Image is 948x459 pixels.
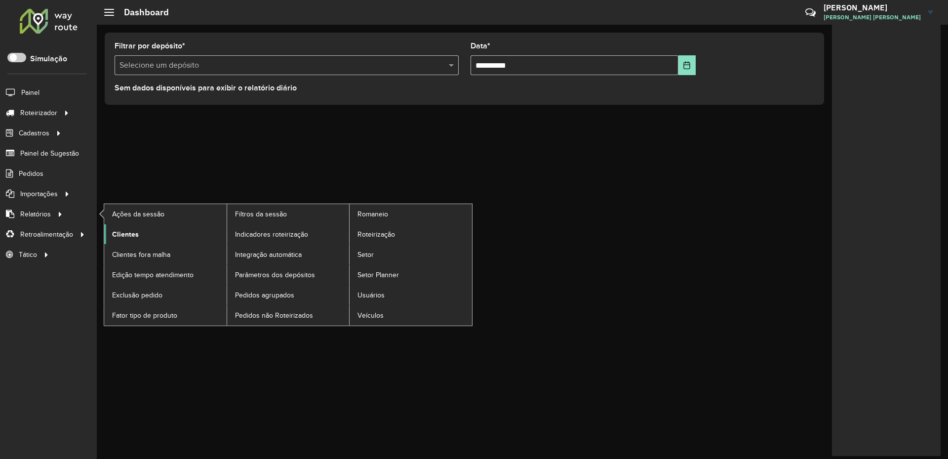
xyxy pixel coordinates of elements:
h2: Dashboard [114,7,169,18]
a: Pedidos agrupados [227,285,350,305]
span: Edição tempo atendimento [112,270,194,280]
a: Setor Planner [350,265,472,285]
a: Indicadores roteirização [227,224,350,244]
span: Setor Planner [357,270,399,280]
span: Relatórios [20,209,51,219]
a: Filtros da sessão [227,204,350,224]
a: Usuários [350,285,472,305]
span: Clientes fora malha [112,250,170,260]
button: Choose Date [678,55,696,75]
label: Simulação [30,53,67,65]
span: Cadastros [19,128,49,138]
span: Ações da sessão [112,209,164,219]
h3: [PERSON_NAME] [824,3,921,12]
span: Parâmetros dos depósitos [235,270,315,280]
span: Clientes [112,229,139,240]
span: Painel de Sugestão [20,148,79,159]
span: Importações [20,189,58,199]
a: Veículos [350,305,472,325]
label: Sem dados disponíveis para exibir o relatório diário [115,82,297,94]
a: Roteirização [350,224,472,244]
span: Filtros da sessão [235,209,287,219]
span: [PERSON_NAME] [PERSON_NAME] [824,13,921,22]
span: Painel [21,87,39,98]
span: Pedidos [19,168,43,179]
span: Pedidos agrupados [235,290,294,300]
span: Tático [19,250,37,260]
a: Setor [350,245,472,264]
span: Veículos [357,310,384,321]
a: Clientes fora malha [104,245,227,264]
span: Pedidos não Roteirizados [235,310,313,321]
a: Fator tipo de produto [104,305,227,325]
a: Clientes [104,224,227,244]
span: Roteirizador [20,108,57,118]
a: Integração automática [227,245,350,264]
span: Exclusão pedido [112,290,162,300]
span: Setor [357,250,374,260]
span: Indicadores roteirização [235,229,308,240]
span: Integração automática [235,250,302,260]
label: Filtrar por depósito [115,40,185,52]
span: Fator tipo de produto [112,310,177,321]
a: Contato Rápido [800,2,821,23]
span: Roteirização [357,229,395,240]
a: Romaneio [350,204,472,224]
span: Usuários [357,290,385,300]
a: Exclusão pedido [104,285,227,305]
a: Edição tempo atendimento [104,265,227,285]
span: Romaneio [357,209,388,219]
a: Ações da sessão [104,204,227,224]
label: Data [471,40,490,52]
a: Pedidos não Roteirizados [227,305,350,325]
a: Parâmetros dos depósitos [227,265,350,285]
span: Retroalimentação [20,229,73,240]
